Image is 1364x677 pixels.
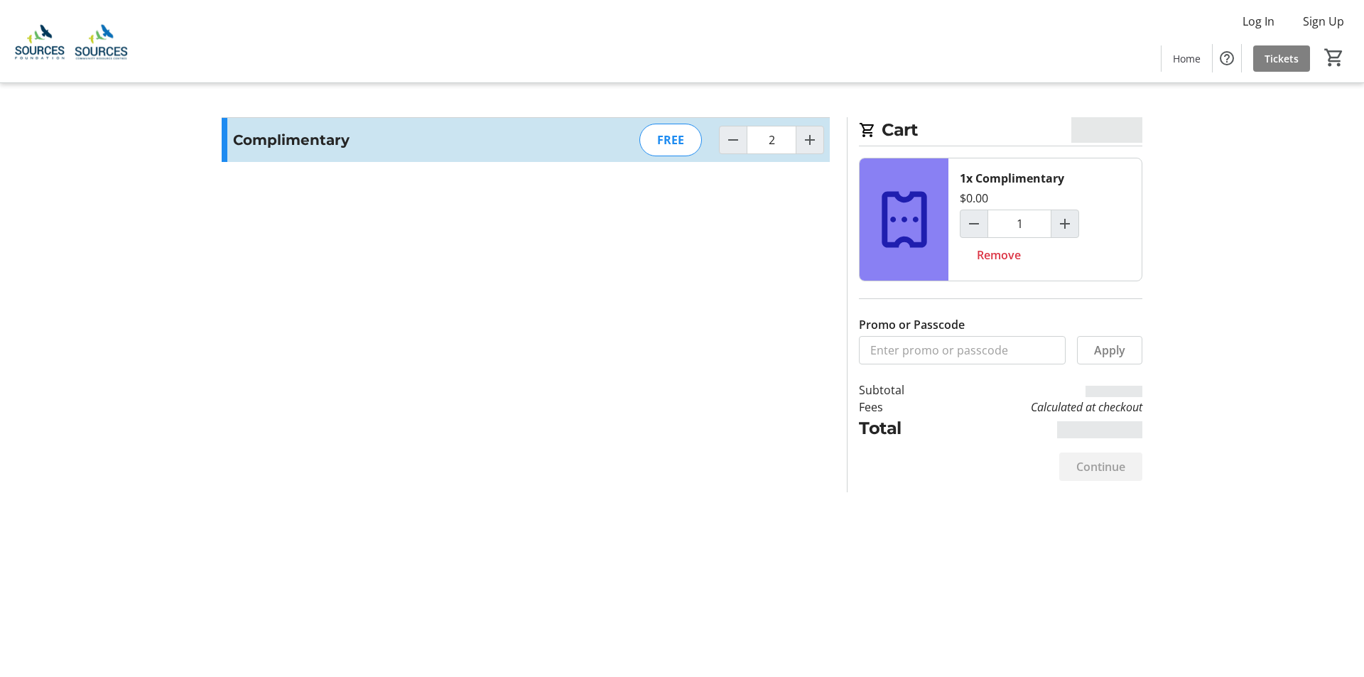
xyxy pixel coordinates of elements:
input: Complimentary Quantity [987,210,1051,238]
label: Promo or Passcode [859,316,965,333]
button: Increment by one [796,126,823,153]
div: FREE [639,124,702,156]
button: Apply [1077,336,1142,364]
h3: Complimentary [233,129,543,151]
td: Subtotal [859,381,941,399]
input: Enter promo or passcode [859,336,1066,364]
button: Decrement by one [960,210,987,237]
span: CA$0.00 [1071,117,1143,143]
span: Apply [1094,342,1125,359]
div: 1x Complimentary [960,170,1064,187]
span: Home [1173,51,1201,66]
span: Log In [1243,13,1274,30]
a: Tickets [1253,45,1310,72]
span: Sign Up [1303,13,1344,30]
span: Tickets [1265,51,1299,66]
td: Total [859,416,941,441]
button: Cart [1321,45,1347,70]
button: Decrement by one [720,126,747,153]
button: Remove [960,241,1038,269]
button: Help [1213,44,1241,72]
a: Home [1162,45,1212,72]
img: Sources Community Resources Society and Sources Foundation's Logo [9,6,135,77]
button: Increment by one [1051,210,1078,237]
td: Fees [859,399,941,416]
h2: Cart [859,117,1142,146]
td: Calculated at checkout [941,399,1142,416]
div: $0.00 [960,190,988,207]
input: Complimentary Quantity [747,126,796,154]
button: Log In [1231,10,1286,33]
button: Sign Up [1292,10,1355,33]
span: Remove [977,247,1021,264]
